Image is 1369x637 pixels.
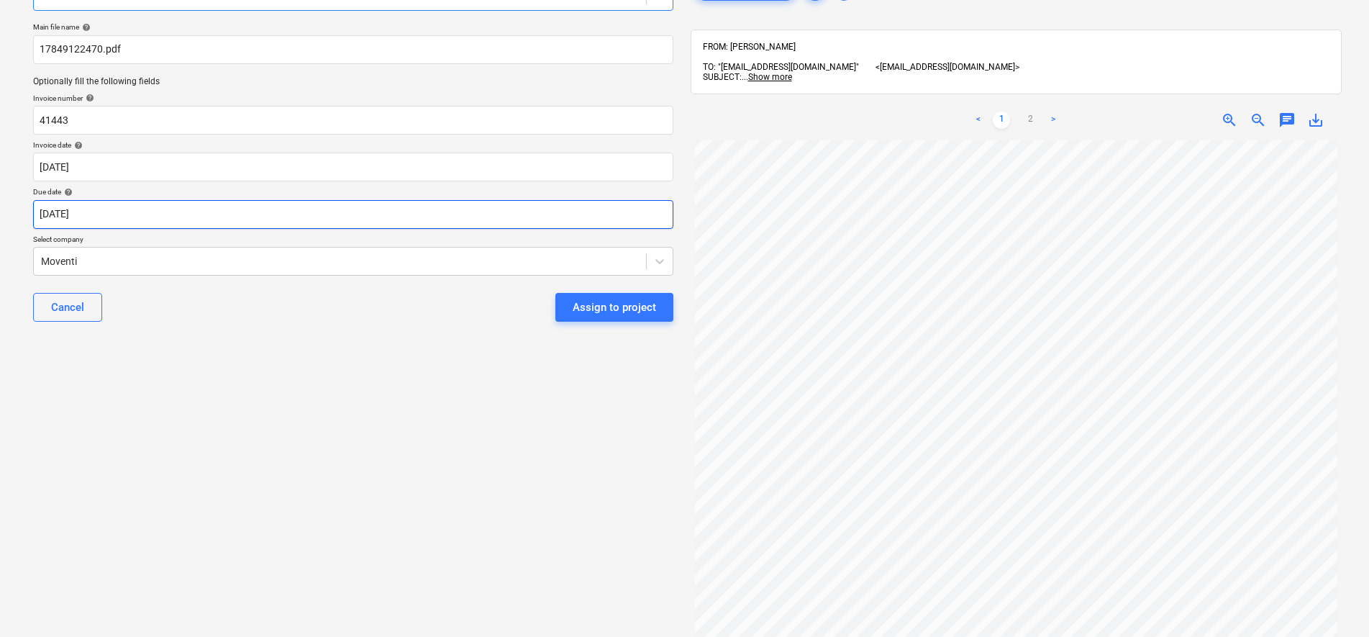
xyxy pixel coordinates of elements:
[33,140,673,150] div: Invoice date
[1250,112,1267,129] span: zoom_out
[703,72,742,82] span: SUBJECT:
[79,23,91,32] span: help
[33,106,673,135] input: Invoice number
[33,153,673,181] input: Invoice date not specified
[1278,112,1296,129] span: chat
[1022,112,1039,129] a: Page 2
[71,141,83,150] span: help
[1045,112,1062,129] a: Next page
[61,188,73,196] span: help
[970,112,987,129] a: Previous page
[33,94,673,103] div: Invoice number
[33,235,673,247] p: Select company
[703,62,1019,72] span: TO: "[EMAIL_ADDRESS][DOMAIN_NAME]" <[EMAIL_ADDRESS][DOMAIN_NAME]>
[33,200,673,229] input: Due date not specified
[703,42,796,52] span: FROM: [PERSON_NAME]
[83,94,94,102] span: help
[742,72,792,82] span: ...
[993,112,1010,129] a: Page 1 is your current page
[51,298,84,317] div: Cancel
[1221,112,1238,129] span: zoom_in
[748,72,792,82] span: Show more
[33,22,673,32] div: Main file name
[573,298,656,317] div: Assign to project
[33,35,673,64] input: Main file name
[33,76,673,88] p: Optionally fill the following fields
[1307,112,1324,129] span: save_alt
[33,187,673,196] div: Due date
[555,293,673,322] button: Assign to project
[33,293,102,322] button: Cancel
[1297,568,1369,637] iframe: Chat Widget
